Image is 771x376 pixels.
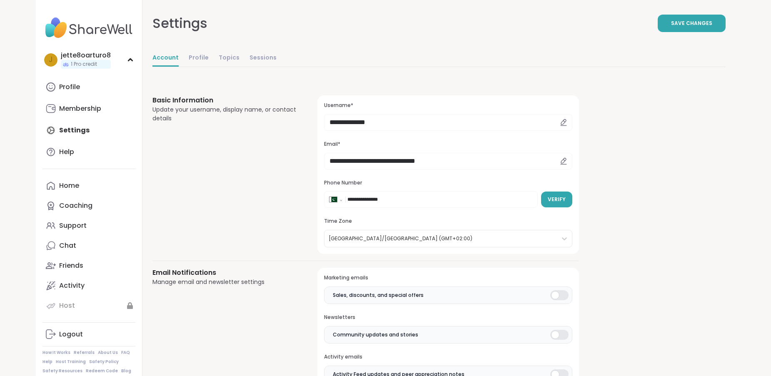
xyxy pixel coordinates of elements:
[42,216,135,236] a: Support
[541,192,572,207] button: Verify
[59,301,75,310] div: Host
[152,13,207,33] div: Settings
[324,354,572,361] h3: Activity emails
[42,276,135,296] a: Activity
[42,359,52,365] a: Help
[324,102,572,109] h3: Username*
[250,50,277,67] a: Sessions
[42,77,135,97] a: Profile
[42,13,135,42] img: ShareWell Nav Logo
[59,147,74,157] div: Help
[548,196,566,203] span: Verify
[42,99,135,119] a: Membership
[89,359,119,365] a: Safety Policy
[324,218,572,225] h3: Time Zone
[42,350,70,356] a: How It Works
[61,51,111,60] div: jette8oarturo8
[59,104,101,113] div: Membership
[42,236,135,256] a: Chat
[71,61,97,68] span: 1 Pro credit
[59,330,83,339] div: Logout
[42,324,135,344] a: Logout
[59,201,92,210] div: Coaching
[59,181,79,190] div: Home
[42,176,135,196] a: Home
[42,142,135,162] a: Help
[42,196,135,216] a: Coaching
[152,278,298,286] div: Manage email and newsletter settings
[86,368,118,374] a: Redeem Code
[152,95,298,105] h3: Basic Information
[42,256,135,276] a: Friends
[49,55,52,65] span: j
[324,141,572,148] h3: Email*
[324,314,572,321] h3: Newsletters
[59,261,83,270] div: Friends
[59,281,85,290] div: Activity
[333,331,418,339] span: Community updates and stories
[59,82,80,92] div: Profile
[59,241,76,250] div: Chat
[152,50,179,67] a: Account
[152,268,298,278] h3: Email Notifications
[333,291,424,299] span: Sales, discounts, and special offers
[56,359,86,365] a: Host Training
[121,368,131,374] a: Blog
[42,368,82,374] a: Safety Resources
[671,20,712,27] span: Save Changes
[59,221,87,230] div: Support
[658,15,726,32] button: Save Changes
[74,350,95,356] a: Referrals
[324,274,572,281] h3: Marketing emails
[98,350,118,356] a: About Us
[42,296,135,316] a: Host
[324,179,572,187] h3: Phone Number
[152,105,298,123] div: Update your username, display name, or contact details
[219,50,240,67] a: Topics
[189,50,209,67] a: Profile
[121,350,130,356] a: FAQ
